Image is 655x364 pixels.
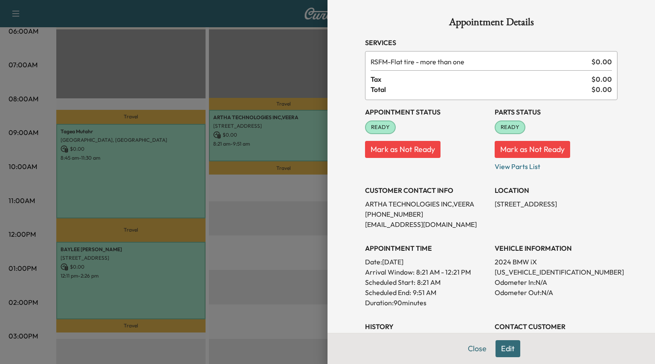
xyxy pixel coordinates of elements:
p: [US_VEHICLE_IDENTIFICATION_NUMBER] [495,267,617,277]
span: READY [366,123,395,132]
p: Odometer In: N/A [495,277,617,287]
h3: CONTACT CUSTOMER [495,321,617,332]
button: Close [462,340,492,357]
span: READY [496,123,525,132]
button: Mark as Not Ready [495,141,570,158]
button: Edit [496,340,520,357]
p: 9:51 AM [413,287,436,298]
p: ARTHA TECHNOLOGIES INC,VEERA [365,199,488,209]
h3: VEHICLE INFORMATION [495,243,617,253]
p: Duration: 90 minutes [365,298,488,308]
button: Mark as Not Ready [365,141,441,158]
p: Scheduled Start: [365,277,415,287]
h3: APPOINTMENT TIME [365,243,488,253]
p: [EMAIL_ADDRESS][DOMAIN_NAME] [365,219,488,229]
span: 8:21 AM - 12:21 PM [416,267,471,277]
h3: History [365,321,488,332]
h3: Parts Status [495,107,617,117]
p: Odometer Out: N/A [495,287,617,298]
p: [PHONE_NUMBER] [365,209,488,219]
h3: LOCATION [495,185,617,195]
p: Arrival Window: [365,267,488,277]
span: Flat tire - more than one [371,57,588,67]
p: 8:21 AM [417,277,441,287]
h3: CUSTOMER CONTACT INFO [365,185,488,195]
span: Total [371,84,591,95]
p: View Parts List [495,158,617,172]
p: 2024 BMW iX [495,257,617,267]
span: $ 0.00 [591,57,612,67]
p: Scheduled End: [365,287,411,298]
p: Date: [DATE] [365,257,488,267]
h3: Appointment Status [365,107,488,117]
span: Tax [371,74,591,84]
h1: Appointment Details [365,17,617,31]
h3: Services [365,37,617,48]
span: $ 0.00 [591,74,612,84]
p: [STREET_ADDRESS] [495,199,617,209]
span: $ 0.00 [591,84,612,95]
